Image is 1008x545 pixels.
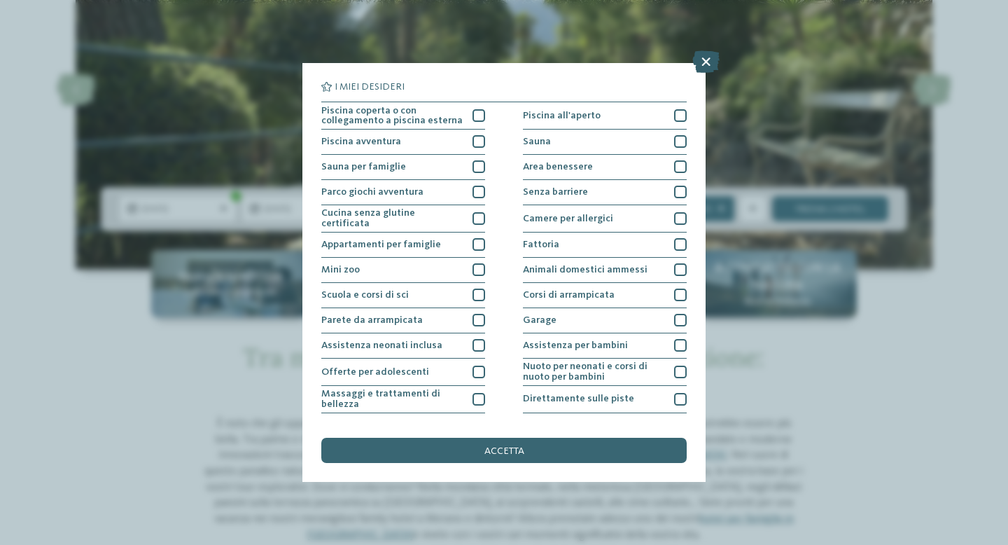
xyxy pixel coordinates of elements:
span: I miei desideri [335,82,405,92]
span: Piscina avventura [321,137,401,146]
span: Camere per allergici [523,214,613,223]
span: Area benessere [523,162,593,172]
span: Sauna [523,137,551,146]
span: accetta [484,446,524,456]
span: Assistenza neonati inclusa [321,340,442,350]
span: Assistenza per bambini [523,340,628,350]
span: Nuoto per neonati e corsi di nuoto per bambini [523,361,665,382]
span: Corsi di arrampicata [523,290,615,300]
span: Senza barriere [523,187,588,197]
span: Offerte per adolescenti [321,367,429,377]
span: Garage [523,315,556,325]
span: Sauna per famiglie [321,162,406,172]
span: Parete da arrampicata [321,315,423,325]
span: Animali domestici ammessi [523,265,647,275]
span: Parco giochi avventura [321,187,423,197]
span: Piscina all'aperto [523,111,601,120]
span: Direttamente sulle piste [523,394,634,403]
span: Fattoria [523,240,559,249]
span: Cucina senza glutine certificata [321,208,463,228]
span: Mini zoo [321,265,360,275]
span: Massaggi e trattamenti di bellezza [321,389,463,409]
span: Scuola e corsi di sci [321,290,409,300]
span: Piscina coperta o con collegamento a piscina esterna [321,106,463,126]
span: Appartamenti per famiglie [321,240,441,249]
